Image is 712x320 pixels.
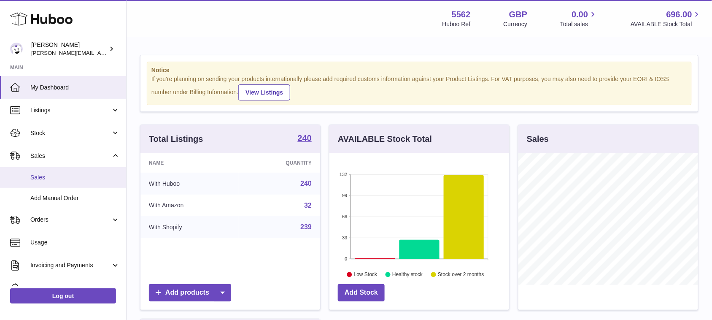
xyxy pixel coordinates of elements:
td: With Shopify [140,216,239,238]
a: 696.00 AVAILABLE Stock Total [631,9,702,28]
th: Name [140,153,239,173]
text: 0 [345,256,347,261]
span: 696.00 [666,9,692,20]
span: Stock [30,129,111,137]
text: 66 [342,214,347,219]
text: Stock over 2 months [438,271,484,277]
strong: GBP [509,9,527,20]
span: Total sales [560,20,598,28]
span: My Dashboard [30,84,120,92]
div: [PERSON_NAME] [31,41,107,57]
a: 240 [298,134,312,144]
a: 32 [304,202,312,209]
a: Add products [149,284,231,301]
img: ketan@vasanticosmetics.com [10,43,23,55]
td: With Amazon [140,195,239,217]
a: 240 [300,180,312,187]
th: Quantity [239,153,320,173]
span: Invoicing and Payments [30,261,111,269]
text: Low Stock [354,271,378,277]
text: 132 [340,172,347,177]
div: If you're planning on sending your products internationally please add required customs informati... [151,75,687,100]
strong: 5562 [452,9,471,20]
div: Currency [504,20,528,28]
h3: Total Listings [149,133,203,145]
span: Sales [30,174,120,182]
h3: AVAILABLE Stock Total [338,133,432,145]
span: Sales [30,152,111,160]
strong: 240 [298,134,312,142]
a: Log out [10,288,116,304]
span: AVAILABLE Stock Total [631,20,702,28]
td: With Huboo [140,173,239,195]
text: 99 [342,193,347,198]
a: View Listings [238,84,290,100]
strong: Notice [151,66,687,74]
div: Huboo Ref [442,20,471,28]
span: 0.00 [572,9,588,20]
h3: Sales [527,133,549,145]
span: Cases [30,284,120,292]
a: 239 [300,223,312,231]
span: Add Manual Order [30,194,120,202]
text: 33 [342,235,347,240]
a: 0.00 Total sales [560,9,598,28]
span: Listings [30,106,111,114]
span: Usage [30,239,120,247]
span: Orders [30,216,111,224]
a: Add Stock [338,284,385,301]
text: Healthy stock [392,271,423,277]
span: [PERSON_NAME][EMAIL_ADDRESS][DOMAIN_NAME] [31,49,169,56]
